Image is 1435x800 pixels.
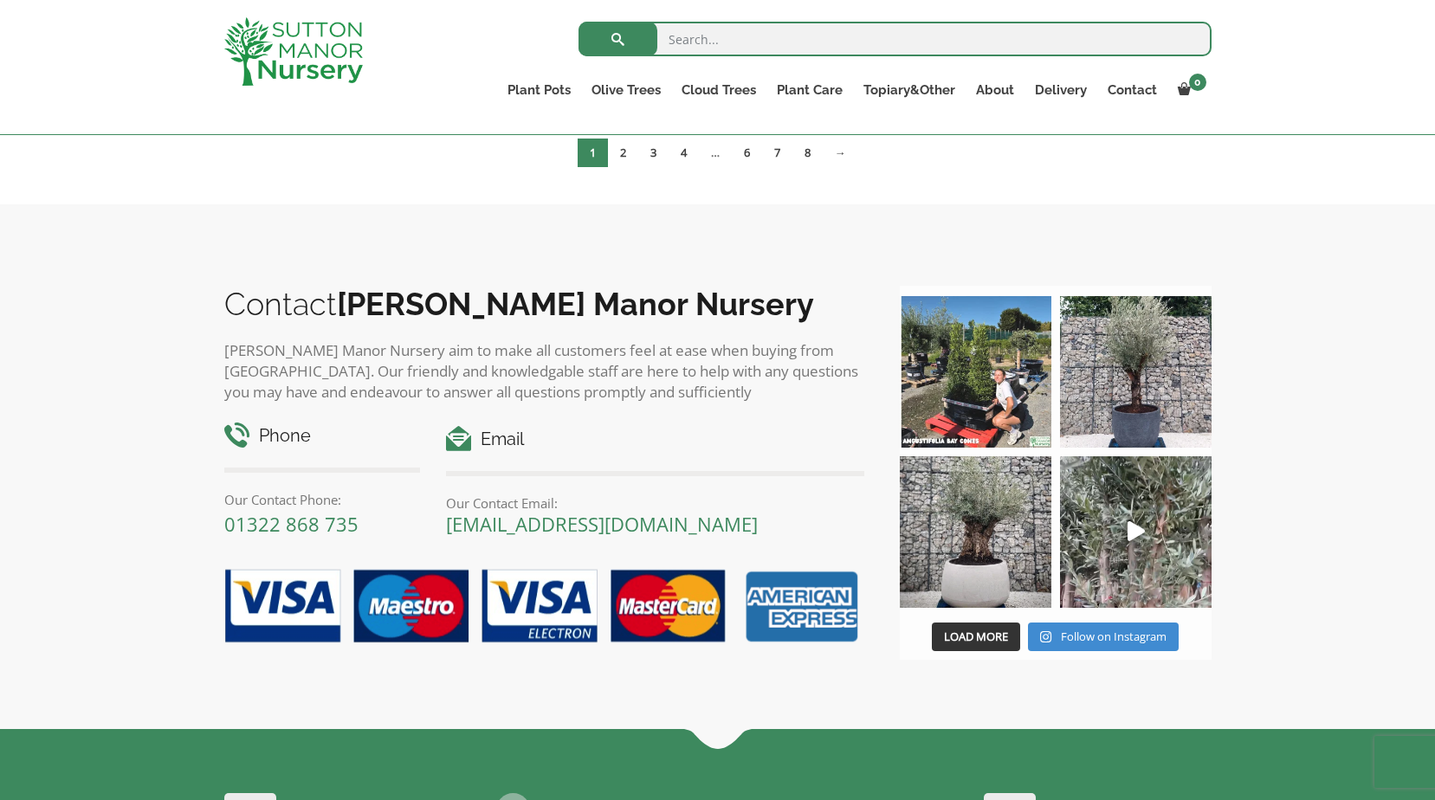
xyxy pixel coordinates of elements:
nav: Product Pagination [224,138,1212,174]
img: Our elegant & picturesque Angustifolia Cones are an exquisite addition to your Bay Tree collectio... [900,296,1051,448]
img: Check out this beauty we potted at our nursery today ❤️‍🔥 A huge, ancient gnarled Olive tree plan... [900,456,1051,608]
span: Load More [944,629,1008,644]
img: A beautiful multi-stem Spanish Olive tree potted in our luxurious fibre clay pots 😍😍 [1060,296,1212,448]
a: Page 6 [732,139,762,167]
span: 0 [1189,74,1206,91]
img: logo [224,17,363,86]
a: Delivery [1025,78,1097,102]
b: [PERSON_NAME] Manor Nursery [337,286,814,322]
p: Our Contact Phone: [224,489,421,510]
a: → [823,139,858,167]
a: Contact [1097,78,1167,102]
span: Follow on Instagram [1061,629,1167,644]
span: Page 1 [578,139,608,167]
span: … [699,139,732,167]
a: Plant Care [766,78,853,102]
a: 0 [1167,78,1212,102]
p: Our Contact Email: [446,493,864,513]
a: Topiary&Other [853,78,966,102]
a: Cloud Trees [671,78,766,102]
svg: Instagram [1040,630,1051,643]
img: New arrivals Monday morning of beautiful olive trees 🤩🤩 The weather is beautiful this summer, gre... [1060,456,1212,608]
button: Load More [932,623,1020,652]
a: Page 2 [608,139,638,167]
a: [EMAIL_ADDRESS][DOMAIN_NAME] [446,511,758,537]
svg: Play [1128,521,1145,541]
a: 01322 868 735 [224,511,359,537]
h4: Phone [224,423,421,449]
input: Search... [579,22,1212,56]
a: Instagram Follow on Instagram [1028,623,1178,652]
a: Plant Pots [497,78,581,102]
a: About [966,78,1025,102]
p: [PERSON_NAME] Manor Nursery aim to make all customers feel at ease when buying from [GEOGRAPHIC_D... [224,340,865,403]
h2: Contact [224,286,865,322]
h4: Email [446,426,864,453]
a: Play [1060,456,1212,608]
a: Page 7 [762,139,792,167]
a: Olive Trees [581,78,671,102]
img: payment-options.png [211,559,865,655]
a: Page 3 [638,139,669,167]
a: Page 4 [669,139,699,167]
a: Page 8 [792,139,823,167]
